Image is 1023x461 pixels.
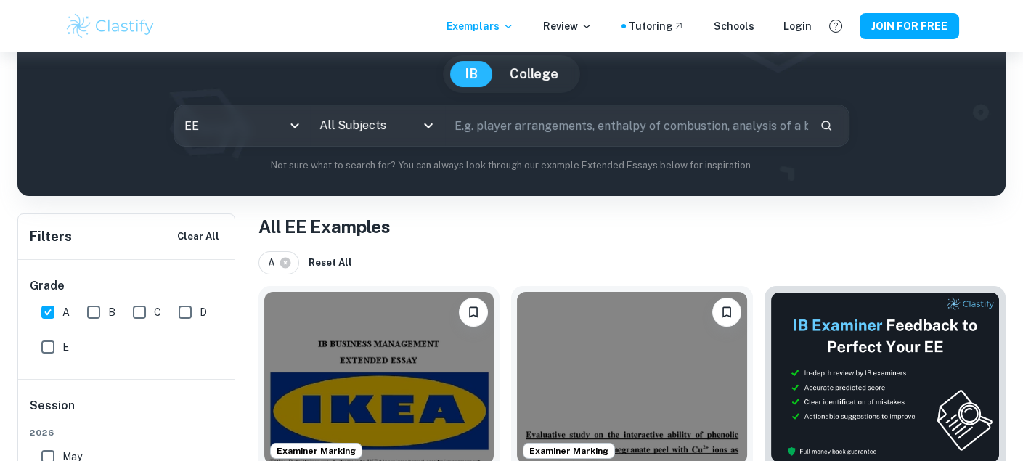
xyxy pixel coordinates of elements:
span: A [62,304,70,320]
div: EE [174,105,309,146]
h6: Session [30,397,224,426]
a: Login [783,18,812,34]
button: Help and Feedback [823,14,848,38]
p: Review [543,18,592,34]
p: Not sure what to search for? You can always look through our example Extended Essays below for in... [29,158,994,173]
span: E [62,339,69,355]
button: College [495,61,573,87]
button: IB [450,61,492,87]
img: Clastify logo [65,12,157,41]
button: Search [814,113,839,138]
h6: Grade [30,277,224,295]
h6: Filters [30,227,72,247]
span: B [108,304,115,320]
a: Tutoring [629,18,685,34]
span: C [154,304,161,320]
button: Reset All [305,252,356,274]
button: Please log in to bookmark exemplars [712,298,741,327]
span: Examiner Marking [523,444,614,457]
span: A [268,255,282,271]
a: Schools [714,18,754,34]
p: Exemplars [447,18,514,34]
span: D [200,304,207,320]
button: Please log in to bookmark exemplars [459,298,488,327]
button: Open [418,115,439,136]
span: Examiner Marking [271,444,362,457]
button: JOIN FOR FREE [860,13,959,39]
span: 2026 [30,426,224,439]
input: E.g. player arrangements, enthalpy of combustion, analysis of a big city... [444,105,808,146]
button: Clear All [174,226,223,248]
div: A [258,251,299,274]
h1: All EE Examples [258,213,1006,240]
